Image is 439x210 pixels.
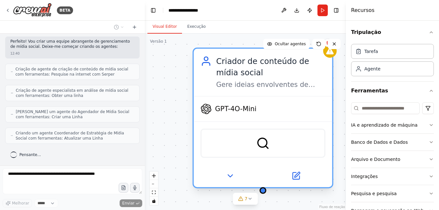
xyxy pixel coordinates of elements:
button: Start a new chat [129,23,140,31]
font: Ferramentas [351,87,388,95]
img: Logotipo [13,3,52,17]
button: Ajustar visualização [150,188,158,197]
button: ampliar [150,172,158,180]
button: 7 [233,193,258,205]
button: Banco de Dados e Dados [351,134,434,151]
button: Enviar [120,199,142,207]
div: Integrações [351,173,378,180]
button: Melhorar [3,199,32,207]
button: Open in side panel [264,169,328,183]
div: Arquivo e Documento [351,156,400,163]
button: Click to speak your automation idea [130,183,140,193]
span: Criação de agente especialista em análise de mídia social com ferramentas: Obter uma linha [16,88,134,98]
button: alternar interatividade [150,197,158,205]
span: Criação de agente de criação de conteúdo de mídia social com ferramentas: Pesquise na internet co... [16,67,134,77]
p: Perfeito! Vou criar uma equipe abrangente de gerenciamento de mídia social. Deixe-me começar cria... [10,39,134,49]
h4: Recursos [351,6,374,14]
button: Ocultar barra lateral direita [332,6,341,15]
button: Visual Editor [147,20,182,34]
div: Criador de conteúdo de mídia social [216,56,326,78]
div: Banco de Dados e Dados [351,139,408,145]
div: Agente [364,66,380,72]
div: BETA [57,6,73,14]
div: Versão 1 [150,39,167,44]
div: Tarefa [364,48,378,55]
button: IA e aprendizado de máquina [351,117,434,133]
button: Upload files [119,183,128,193]
button: Ocultar barra lateral esquerda [149,6,158,15]
span: Criando um agente Coordenador de Estratégia de Mídia Social com ferramentas: Atualizar uma Linha [16,131,134,141]
button: Execução [182,20,211,34]
span: Melhorar [12,201,29,206]
span: GPT-4O-Mini [215,104,256,113]
span: Ocultar agentes [275,41,306,47]
div: Gere ideias envolventes de conteúdo de mídia social com base em tópicos de tendências em {industr... [216,80,326,89]
span: 7 [245,195,248,202]
button: Ferramentas [351,82,434,100]
span: Pensante... [19,152,41,157]
div: Tripulação [351,41,434,81]
div: Controles do React Flow [150,172,158,205]
nav: migalhas de pão [168,7,205,14]
font: Tripulação [351,28,381,36]
div: Criador de conteúdo de mídia socialGere ideias envolventes de conteúdo de mídia social com base e... [193,50,333,190]
button: Pesquisa e pesquisa [351,185,434,202]
button: Ocultar agentes [263,39,310,49]
div: Pesquisa e pesquisa [351,190,397,197]
span: [PERSON_NAME] um agente do Agendador de Mídia Social com ferramentas: Criar uma Linha [16,109,134,120]
button: Switch to previous chat [111,23,127,31]
span: Enviar [122,201,134,206]
button: Diminuir o zoom [150,180,158,188]
button: Arquivo e Documento [351,151,434,168]
img: SerperDevTool [256,136,270,150]
button: Integrações [351,168,434,185]
a: Atribuição do React Flow [319,205,345,209]
div: 12:40 [10,51,20,56]
button: Tripulação [351,23,434,41]
div: IA e aprendizado de máquina [351,122,418,128]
